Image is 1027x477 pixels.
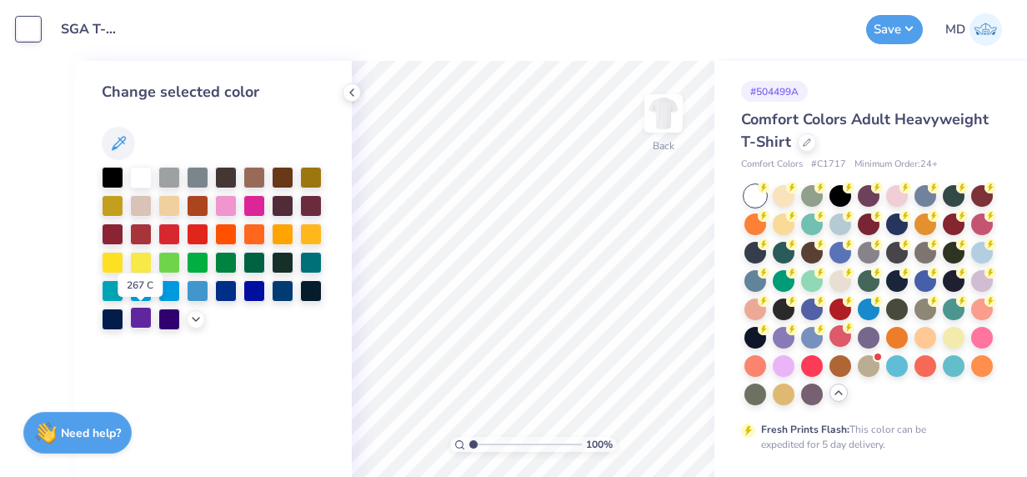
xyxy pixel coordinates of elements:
[741,109,989,152] span: Comfort Colors Adult Heavyweight T-Shirt
[741,158,803,172] span: Comfort Colors
[741,81,808,102] div: # 504499A
[586,437,613,452] span: 100 %
[854,158,938,172] span: Minimum Order: 24 +
[647,97,680,130] img: Back
[761,423,849,436] strong: Fresh Prints Flash:
[945,13,1002,46] a: MD
[653,138,674,153] div: Back
[969,13,1002,46] img: Mary Dewey
[866,15,923,44] button: Save
[811,158,846,172] span: # C1717
[945,20,965,39] span: MD
[102,81,325,103] div: Change selected color
[61,425,121,441] strong: Need help?
[761,422,966,452] div: This color can be expedited for 5 day delivery.
[48,13,130,46] input: Untitled Design
[118,274,163,297] div: 267 C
